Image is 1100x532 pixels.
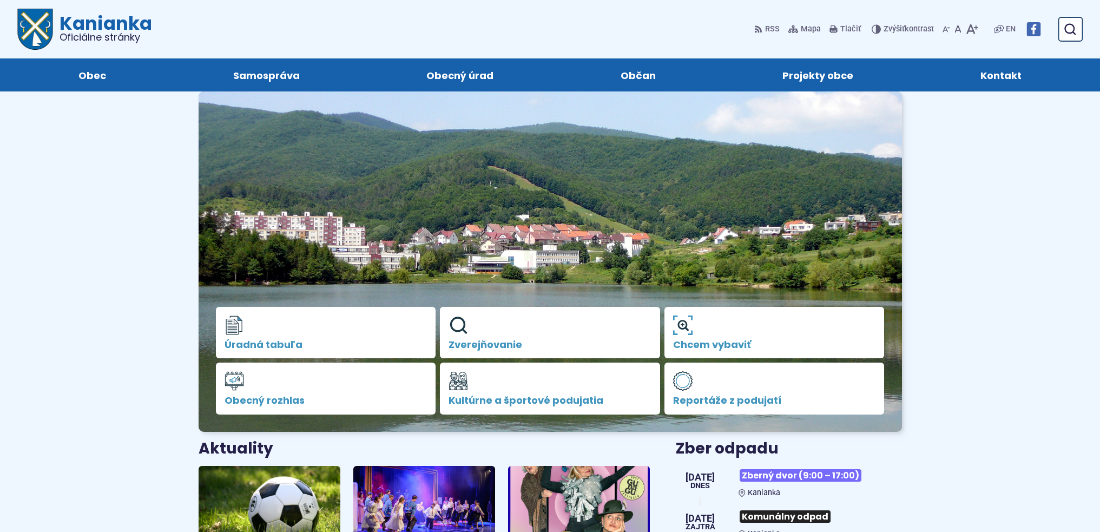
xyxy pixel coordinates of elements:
a: RSS [754,18,782,41]
a: Reportáže z podujatí [664,363,885,415]
h3: Zber odpadu [676,441,901,457]
span: Občan [621,58,656,91]
span: Obecný rozhlas [225,395,427,406]
span: Tlačiť [840,25,861,34]
span: EN [1006,23,1016,36]
span: kontrast [884,25,934,34]
span: Kanianka [748,488,780,497]
span: Zverejňovanie [449,339,651,350]
a: Obecný úrad [374,58,546,91]
a: Zberný dvor (9:00 – 17:00) Kanianka [DATE] Dnes [676,465,901,497]
button: Tlačiť [827,18,863,41]
a: Obecný rozhlas [216,363,436,415]
a: Zverejňovanie [440,307,660,359]
a: Logo Kanianka, prejsť na domovskú stránku. [17,9,152,50]
span: Dnes [686,482,715,490]
span: [DATE] [686,472,715,482]
span: Úradná tabuľa [225,339,427,350]
button: Zmenšiť veľkosť písma [940,18,952,41]
h3: Aktuality [199,441,273,457]
span: [DATE] [686,514,715,523]
a: Kontakt [928,58,1075,91]
span: Zvýšiť [884,24,905,34]
span: Reportáže z podujatí [673,395,876,406]
a: Chcem vybaviť [664,307,885,359]
span: Kultúrne a športové podujatia [449,395,651,406]
img: Prejsť na domovskú stránku [17,9,53,50]
span: Zberný dvor (9:00 – 17:00) [740,469,861,482]
a: Úradná tabuľa [216,307,436,359]
a: Samospráva [181,58,353,91]
span: Obec [78,58,106,91]
span: Mapa [801,23,821,36]
a: Občan [568,58,709,91]
span: Samospráva [233,58,300,91]
button: Zväčšiť veľkosť písma [964,18,980,41]
h1: Kanianka [53,14,152,42]
span: Zajtra [686,523,715,531]
a: EN [1004,23,1018,36]
span: Projekty obce [782,58,853,91]
button: Nastaviť pôvodnú veľkosť písma [952,18,964,41]
img: Prejsť na Facebook stránku [1026,22,1040,36]
a: Projekty obce [730,58,906,91]
span: Obecný úrad [426,58,493,91]
a: Mapa [786,18,823,41]
span: RSS [765,23,780,36]
button: Zvýšiťkontrast [872,18,936,41]
a: Obec [26,58,159,91]
span: Kontakt [980,58,1022,91]
span: Komunálny odpad [740,510,831,523]
a: Kultúrne a športové podujatia [440,363,660,415]
span: Chcem vybaviť [673,339,876,350]
span: Oficiálne stránky [60,32,152,42]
